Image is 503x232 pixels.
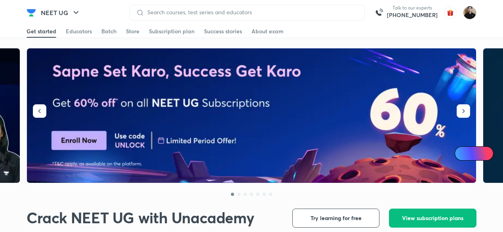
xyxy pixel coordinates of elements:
div: About exam [251,27,284,35]
span: Try learning for free [311,214,362,222]
img: Company Logo [27,8,36,17]
img: Maneesh Kumar Sharma [463,6,476,19]
a: Get started [27,25,56,38]
button: Try learning for free [292,209,379,228]
div: Educators [66,27,92,35]
a: Success stories [204,25,242,38]
a: [PHONE_NUMBER] [387,11,438,19]
div: Success stories [204,27,242,35]
span: View subscription plans [402,214,463,222]
a: Ai Doubts [455,146,493,161]
button: NEET UG [36,5,86,21]
div: Get started [27,27,56,35]
img: Icon [459,150,466,157]
p: Talk to our experts [387,5,438,11]
div: Subscription plan [149,27,194,35]
img: call-us [371,5,387,21]
div: Store [126,27,139,35]
span: Ai Doubts [468,150,489,157]
a: Subscription plan [149,25,194,38]
h1: Crack NEET UG with Unacademy [27,209,254,227]
div: Batch [101,27,116,35]
a: Store [126,25,139,38]
input: Search courses, test series and educators [144,9,358,15]
a: Batch [101,25,116,38]
a: Educators [66,25,92,38]
button: View subscription plans [389,209,476,228]
img: avatar [444,6,457,19]
a: About exam [251,25,284,38]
